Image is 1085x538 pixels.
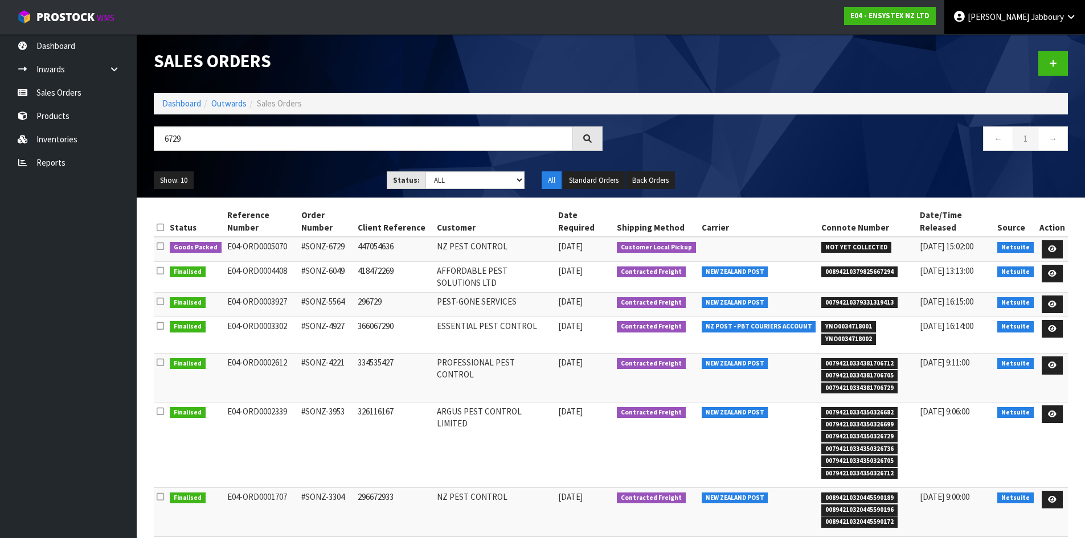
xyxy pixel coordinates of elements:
[154,126,573,151] input: Search sales orders
[626,171,675,190] button: Back Orders
[434,206,556,237] th: Customer
[920,406,969,417] span: [DATE] 9:06:00
[558,241,583,252] span: [DATE]
[555,206,614,237] th: Date Required
[699,206,819,237] th: Carrier
[617,358,686,369] span: Contracted Freight
[434,317,556,353] td: ESSENTIAL PEST CONTROL
[298,402,355,487] td: #SONZ-3953
[1013,126,1038,151] a: 1
[558,406,583,417] span: [DATE]
[920,241,973,252] span: [DATE] 15:02:00
[298,237,355,261] td: #SONZ-6729
[434,261,556,292] td: AFFORDABLE PEST SOLUTIONS LTD
[542,171,562,190] button: All
[224,206,298,237] th: Reference Number
[821,516,898,528] span: 00894210320445590172
[702,321,816,332] span: NZ POST - PBT COURIERS ACCOUNT
[17,10,31,24] img: cube-alt.png
[821,455,898,467] span: 00794210334350326705
[821,492,898,504] span: 00894210320445590189
[997,242,1034,253] span: Netsuite
[563,171,625,190] button: Standard Orders
[997,358,1034,369] span: Netsuite
[821,407,898,418] span: 00794210334350326682
[355,354,433,403] td: 334535427
[355,402,433,487] td: 326116167
[617,407,686,418] span: Contracted Freight
[821,383,898,394] span: 00794210334381706729
[617,242,696,253] span: Customer Local Pickup
[997,407,1034,418] span: Netsuite
[702,266,768,278] span: NEW ZEALAND POST
[821,504,898,516] span: 00894210320445590196
[821,297,898,309] span: 00794210379331319413
[850,11,930,20] strong: E04 - ENSYSTEX NZ LTD
[211,98,247,109] a: Outwards
[298,317,355,353] td: #SONZ-4927
[298,487,355,536] td: #SONZ-3304
[558,321,583,331] span: [DATE]
[97,13,114,23] small: WMS
[617,297,686,309] span: Contracted Freight
[997,297,1034,309] span: Netsuite
[170,242,222,253] span: Goods Packed
[821,334,876,345] span: YNO0034718002
[224,261,298,292] td: E04-ORD0004408
[36,10,95,24] span: ProStock
[355,317,433,353] td: 366067290
[920,491,969,502] span: [DATE] 9:00:00
[617,266,686,278] span: Contracted Freight
[617,492,686,504] span: Contracted Freight
[821,468,898,479] span: 00794210334350326712
[818,206,917,237] th: Connote Number
[154,171,194,190] button: Show: 10
[170,266,206,278] span: Finalised
[393,175,420,185] strong: Status:
[617,321,686,332] span: Contracted Freight
[355,487,433,536] td: 296672933
[821,321,876,332] span: YNO0034718001
[167,206,224,237] th: Status
[997,492,1034,504] span: Netsuite
[702,358,768,369] span: NEW ZEALAND POST
[997,321,1034,332] span: Netsuite
[170,407,206,418] span: Finalised
[162,98,201,109] a: Dashboard
[355,237,433,261] td: 447054636
[154,51,603,71] h1: Sales Orders
[917,206,995,237] th: Date/Time Released
[434,402,556,487] td: ARGUS PEST CONTROL LIMITED
[558,491,583,502] span: [DATE]
[355,206,433,237] th: Client Reference
[224,354,298,403] td: E04-ORD0002612
[298,206,355,237] th: Order Number
[997,266,1034,278] span: Netsuite
[983,126,1013,151] a: ←
[702,492,768,504] span: NEW ZEALAND POST
[821,443,898,455] span: 00794210334350326736
[821,419,898,430] span: 00794210334350326699
[1037,206,1068,237] th: Action
[224,402,298,487] td: E04-ORD0002339
[614,206,699,237] th: Shipping Method
[224,487,298,536] td: E04-ORD0001707
[620,126,1068,154] nav: Page navigation
[224,237,298,261] td: E04-ORD0005070
[224,317,298,353] td: E04-ORD0003302
[224,292,298,317] td: E04-ORD0003927
[170,358,206,369] span: Finalised
[920,265,973,276] span: [DATE] 13:13:00
[298,354,355,403] td: #SONZ-4221
[821,242,891,253] span: NOT YET COLLECTED
[558,357,583,368] span: [DATE]
[558,296,583,307] span: [DATE]
[298,292,355,317] td: #SONZ-5564
[355,292,433,317] td: 296729
[968,11,1029,22] span: [PERSON_NAME]
[920,296,973,307] span: [DATE] 16:15:00
[558,265,583,276] span: [DATE]
[434,487,556,536] td: NZ PEST CONTROL
[170,321,206,332] span: Finalised
[702,297,768,309] span: NEW ZEALAND POST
